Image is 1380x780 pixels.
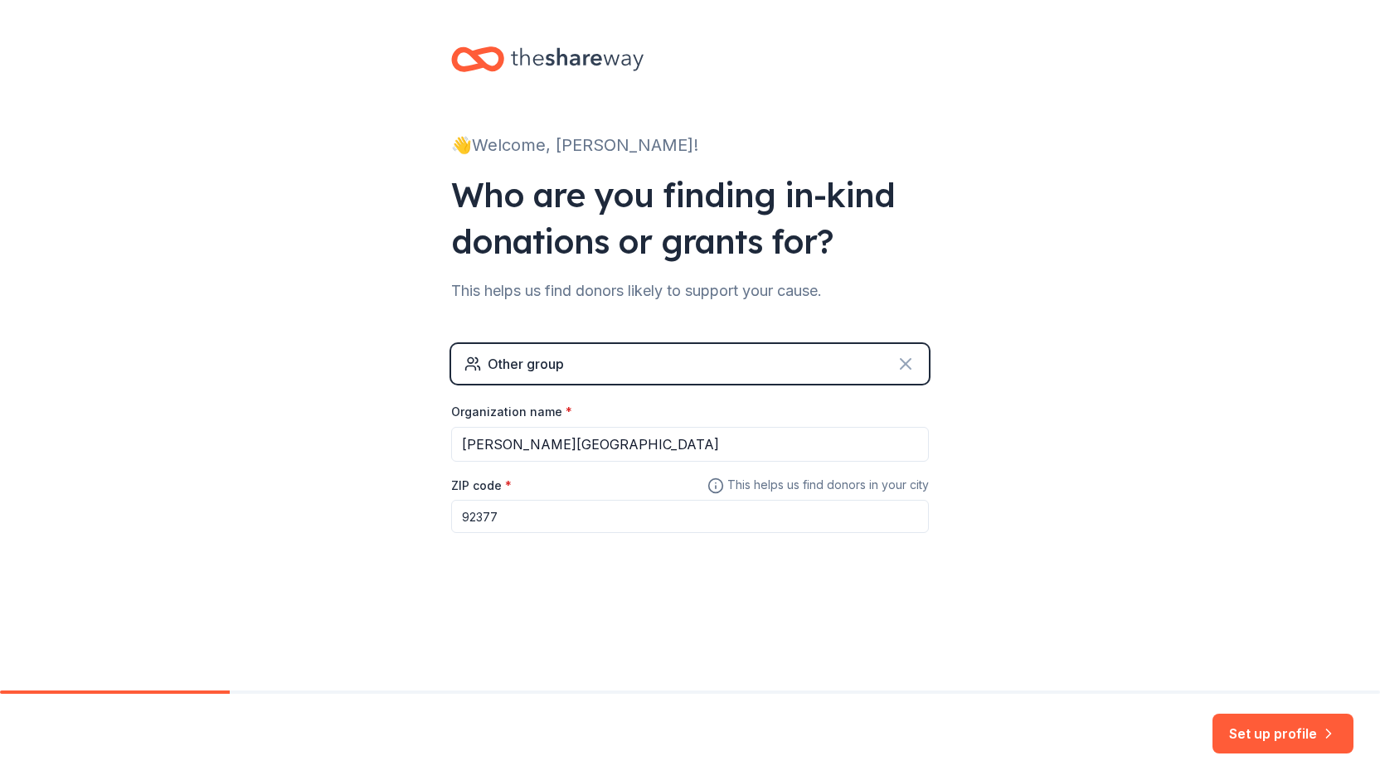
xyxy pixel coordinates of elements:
[451,172,929,264] div: Who are you finding in-kind donations or grants for?
[451,477,512,494] label: ZIP code
[451,132,929,158] div: 👋 Welcome, [PERSON_NAME]!
[451,404,572,420] label: Organization name
[1212,714,1353,753] button: Set up profile
[707,475,929,496] span: This helps us find donors in your city
[488,354,564,374] div: Other group
[451,500,929,533] input: 12345 (U.S. only)
[451,278,929,304] div: This helps us find donors likely to support your cause.
[451,427,929,462] input: American Red Cross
